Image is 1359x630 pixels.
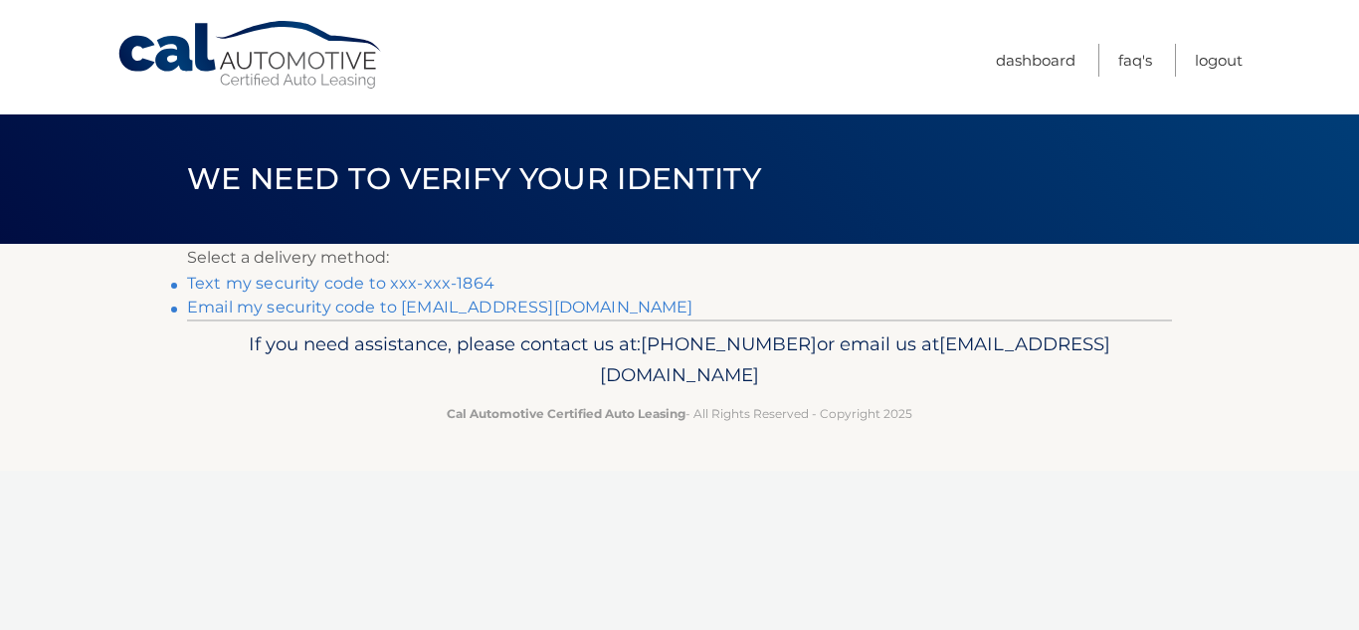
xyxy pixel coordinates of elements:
strong: Cal Automotive Certified Auto Leasing [447,406,685,421]
p: If you need assistance, please contact us at: or email us at [200,328,1159,392]
span: [PHONE_NUMBER] [641,332,817,355]
a: Logout [1195,44,1243,77]
a: FAQ's [1118,44,1152,77]
a: Text my security code to xxx-xxx-1864 [187,274,494,293]
a: Dashboard [996,44,1075,77]
p: Select a delivery method: [187,244,1172,272]
a: Cal Automotive [116,20,385,91]
a: Email my security code to [EMAIL_ADDRESS][DOMAIN_NAME] [187,298,693,316]
span: We need to verify your identity [187,160,761,197]
p: - All Rights Reserved - Copyright 2025 [200,403,1159,424]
